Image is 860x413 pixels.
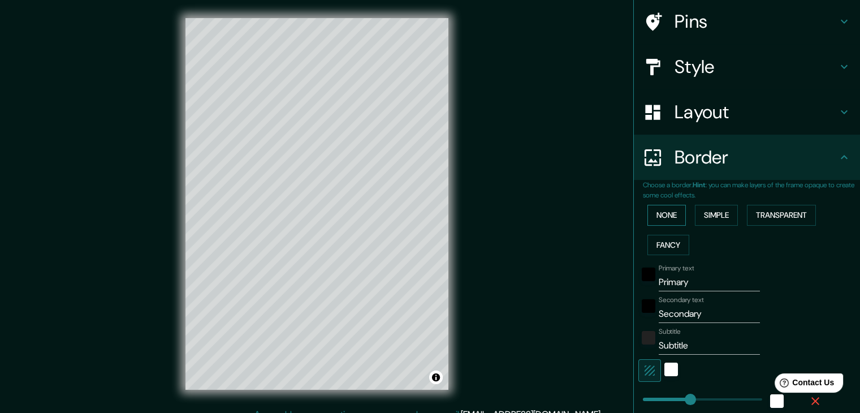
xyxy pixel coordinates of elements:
button: black [642,299,655,313]
h4: Layout [675,101,837,123]
button: Transparent [747,205,816,226]
label: Subtitle [659,327,681,337]
h4: Style [675,55,837,78]
button: Simple [695,205,738,226]
button: white [664,363,678,376]
b: Hint [693,180,706,190]
button: white [770,394,784,408]
button: Fancy [647,235,689,256]
button: None [647,205,686,226]
iframe: Help widget launcher [759,369,848,401]
div: Border [634,135,860,180]
button: black [642,268,655,281]
div: Style [634,44,860,89]
h4: Pins [675,10,837,33]
h4: Border [675,146,837,169]
p: Choose a border. : you can make layers of the frame opaque to create some cool effects. [643,180,860,200]
button: Toggle attribution [429,371,443,384]
label: Primary text [659,264,694,273]
div: Layout [634,89,860,135]
label: Secondary text [659,295,704,305]
button: color-222222 [642,331,655,345]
